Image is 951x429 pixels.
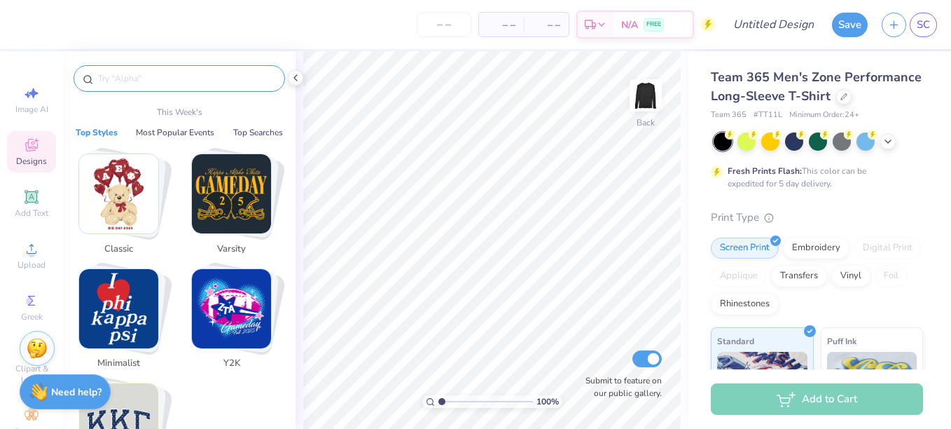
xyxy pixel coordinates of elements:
div: Applique [711,266,767,287]
span: Clipart & logos [7,363,56,386]
div: Back [637,116,655,129]
p: This Week's [157,106,202,118]
span: FREE [646,20,661,29]
strong: Fresh Prints Flash: [728,165,802,177]
div: Digital Print [854,238,922,259]
button: Stack Card Button Minimalist [70,268,176,376]
span: Classic [96,243,141,257]
input: Try "Alpha" [97,71,276,86]
span: Designs [16,156,47,167]
button: Save [832,13,868,37]
div: Vinyl [831,266,870,287]
span: # TT11L [754,109,782,121]
span: Team 365 Men's Zone Performance Long-Sleeve T-Shirt [711,69,922,104]
span: 100 % [536,395,559,408]
div: Embroidery [783,238,849,259]
button: Most Popular Events [132,125,218,139]
img: Minimalist [79,269,158,348]
span: Greek [21,311,43,322]
div: Foil [875,266,908,287]
input: Untitled Design [722,11,825,39]
img: Classic [79,154,158,233]
button: Stack Card Button Y2K [183,268,289,376]
span: Puff Ink [827,334,856,348]
img: Puff Ink [827,352,917,422]
input: – – [417,12,471,37]
button: Top Searches [229,125,287,139]
button: Top Styles [71,125,122,139]
span: SC [917,17,930,33]
span: Add Text [15,207,48,219]
img: Varsity [192,154,271,233]
img: Standard [717,352,807,422]
span: Upload [18,259,46,271]
span: Image AI [15,104,48,115]
button: Stack Card Button Varsity [183,154,289,261]
img: Back [632,81,660,109]
button: Stack Card Button Classic [70,154,176,261]
span: Standard [717,334,754,348]
div: Print Type [711,210,923,226]
span: Minimum Order: 24 + [789,109,859,121]
span: – – [487,18,515,32]
label: Submit to feature on our public gallery. [578,374,662,400]
div: Transfers [771,266,827,287]
span: Minimalist [96,357,141,371]
div: Rhinestones [711,294,779,315]
img: Y2K [192,269,271,348]
strong: Need help? [51,386,102,399]
div: Screen Print [711,238,779,259]
span: – – [532,18,560,32]
span: Y2K [209,357,254,371]
span: Team 365 [711,109,747,121]
span: Varsity [209,243,254,257]
a: SC [910,13,937,37]
div: This color can be expedited for 5 day delivery. [728,165,900,190]
span: N/A [621,18,638,32]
